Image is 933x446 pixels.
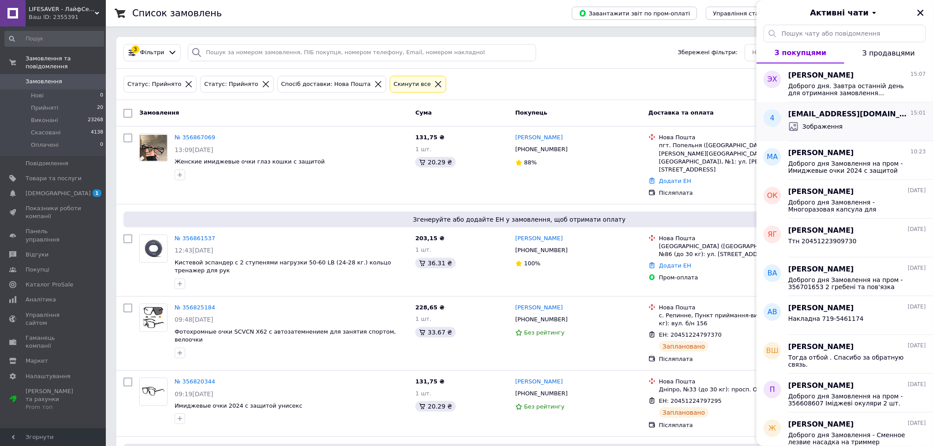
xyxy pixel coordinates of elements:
a: [PERSON_NAME] [515,304,563,312]
span: Аналітика [26,296,56,304]
span: Завантажити звіт по пром-оплаті [579,9,690,17]
span: [PERSON_NAME] [788,420,854,430]
span: Каталог ProSale [26,281,73,289]
a: № 356861537 [175,235,215,242]
span: Покупець [515,109,548,116]
span: Зображення [802,122,843,131]
div: Не обрано [752,48,897,57]
a: Фото товару [139,134,168,162]
span: МА [767,152,778,162]
span: 0 [100,92,103,100]
span: Ттн 20451223909730 [788,238,857,245]
span: 1 шт. [415,146,431,152]
span: [PERSON_NAME] [788,71,854,81]
span: Маркет [26,357,48,365]
span: ЯГ [768,230,777,240]
span: [DATE] [908,381,926,388]
div: Cкинути все [392,80,433,89]
span: 131,75 ₴ [415,134,444,141]
span: Товари та послуги [26,175,82,182]
span: 12:43[DATE] [175,247,213,254]
div: Пром-оплата [659,274,801,282]
span: Збережені фільтри: [678,48,738,57]
span: Без рейтингу [524,403,565,410]
a: Фото товару [139,234,168,263]
span: Показники роботи компанії [26,204,82,220]
button: ВА[PERSON_NAME][DATE]Доброго дня Замовлення на пром - 356701653 2 гребені та пов'язка Відправка з... [757,257,933,296]
img: Фото товару [140,235,167,262]
span: Покупці [26,266,49,274]
span: 09:19[DATE] [175,390,213,398]
h1: Список замовлень [132,8,222,19]
input: Пошук [4,31,104,47]
span: Доброго дня Замовлення - Сменное лезвие насадка на триммер электробритву MLG Відправка завтра [788,431,914,446]
span: 1 [93,190,101,197]
span: 88% [524,159,537,166]
div: Нова Пошта [659,304,801,312]
span: ЕН: 20451224797370 [659,331,722,338]
div: 20.29 ₴ [415,401,455,412]
a: Додати ЕН [659,262,691,269]
span: 09:48[DATE] [175,316,213,323]
div: Післяплата [659,421,801,429]
span: Замовлення [26,78,62,85]
button: ВШ[PERSON_NAME][DATE]Тогда отбой . Спасибо за обратную связь. [757,335,933,374]
span: 10:23 [911,148,926,156]
a: № 356820344 [175,378,215,385]
span: 100% [524,260,541,267]
span: Доброго дня Замовлення на пром - Имиджевые очки 2024 с защитой унисекс Відправка сьогодні [788,160,914,174]
div: 33.67 ₴ [415,327,455,338]
div: Ваш ID: 2355391 [29,13,106,21]
button: З покупцями [757,42,844,63]
span: [PERSON_NAME] та рахунки [26,387,82,412]
a: Додати ЕН [659,178,691,184]
span: Ж [769,424,776,434]
span: Доброго дня Замовлення на пром - 356701653 2 гребені та пов'язка Відправка завтра [788,276,914,290]
span: Доставка та оплата [649,109,714,116]
div: [PHONE_NUMBER] [514,144,570,155]
span: [DATE] [908,420,926,427]
span: ОК [767,191,778,201]
button: Управління статусами [706,7,787,20]
span: 1 шт. [415,316,431,322]
button: Закрити [915,7,926,18]
span: [DEMOGRAPHIC_DATA] [26,190,91,197]
div: Заплановано [659,341,709,352]
button: ЯГ[PERSON_NAME][DATE]Ттн 20451223909730 [757,219,933,257]
span: LIFESAVER - ЛайфСейвер [29,5,95,13]
div: Статус: Прийнято [202,80,260,89]
span: Доброго дня Замовлення - Многоразовая капсула для кофеварки Nescafe Dolce Gusto Нескафе Дольче Гу... [788,199,914,213]
span: Имиджевые очки 2024 с защитой унисекс [175,402,302,409]
span: 131,75 ₴ [415,378,444,385]
span: ЭХ [768,74,777,85]
div: [PHONE_NUMBER] [514,245,570,256]
span: Управління сайтом [26,311,82,327]
button: 4[EMAIL_ADDRESS][DOMAIN_NAME]15:01Зображення [757,102,933,141]
div: [GEOGRAPHIC_DATA] ([GEOGRAPHIC_DATA].), №86 (до 30 кг): ул. [STREET_ADDRESS] [659,242,801,258]
span: 13:09[DATE] [175,146,213,153]
span: Панель управління [26,227,82,243]
span: Згенеруйте або додайте ЕН у замовлення, щоб отримати оплату [127,215,912,224]
span: Женские имиджевые очки глаз кошки с защитой [175,158,325,165]
span: З продавцями [862,49,915,57]
span: 4138 [91,129,103,137]
img: Фото товару [140,304,167,331]
span: 228,65 ₴ [415,304,444,311]
img: Фото товару [140,135,167,161]
span: 1 шт. [415,246,431,253]
span: З покупцями [775,48,827,57]
div: с. Репинне, Пункт приймання-видачі (до 30 кг): вул. б/н 156 [659,312,801,327]
span: Cума [415,109,432,116]
span: Активні чати [810,7,869,19]
span: Фільтри [140,48,164,57]
span: [DATE] [908,342,926,349]
span: 15:07 [911,71,926,78]
span: АВ [768,307,777,317]
a: Кистевой эспандер с 2 ступенями нагрузки 50-60 LB (24-28 кг.) кольцо тренажер для рук [175,259,391,274]
span: [PERSON_NAME] [788,187,854,197]
span: Тогда отбой . Спасибо за обратную связь. [788,354,914,368]
div: Нова Пошта [659,378,801,386]
span: 23268 [88,116,103,124]
div: Нова Пошта [659,134,801,141]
